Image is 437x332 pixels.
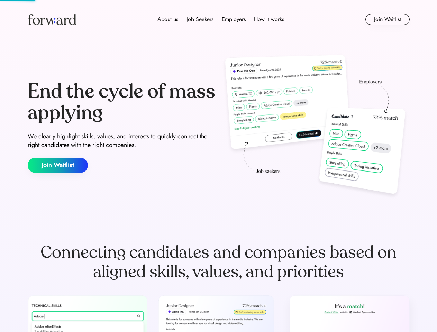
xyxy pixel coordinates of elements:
img: Forward logo [28,14,76,25]
div: End the cycle of mass applying [28,81,216,123]
div: About us [157,15,178,24]
div: Employers [222,15,246,24]
img: hero-image.png [221,53,410,201]
button: Join Waitlist [365,14,410,25]
div: Connecting candidates and companies based on aligned skills, values, and priorities [28,243,410,282]
button: Join Waitlist [28,158,88,173]
div: We clearly highlight skills, values, and interests to quickly connect the right candidates with t... [28,132,216,149]
div: Job Seekers [186,15,213,24]
div: How it works [254,15,284,24]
